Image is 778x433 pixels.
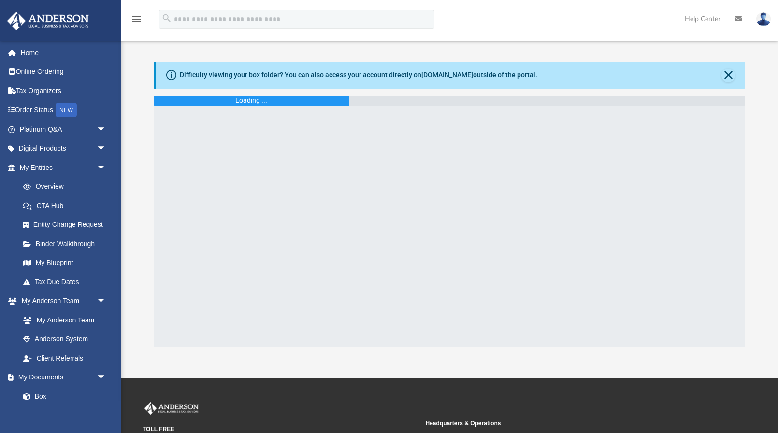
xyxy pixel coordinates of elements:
i: search [161,13,172,24]
a: menu [130,18,142,25]
span: arrow_drop_down [97,139,116,159]
a: CTA Hub [14,196,121,215]
a: Box [14,387,111,406]
a: [DOMAIN_NAME] [421,71,473,79]
a: My Documentsarrow_drop_down [7,368,116,387]
span: arrow_drop_down [97,368,116,388]
a: Home [7,43,121,62]
img: User Pic [756,12,771,26]
a: Binder Walkthrough [14,234,121,253]
a: Client Referrals [14,349,116,368]
a: Overview [14,177,121,196]
div: NEW [56,103,77,117]
div: Difficulty viewing your box folder? You can also access your account directly on outside of the p... [180,70,537,80]
a: Tax Organizers [7,81,121,100]
a: Order StatusNEW [7,100,121,120]
a: Digital Productsarrow_drop_down [7,139,121,158]
i: menu [130,14,142,25]
a: Tax Due Dates [14,272,121,292]
div: Loading ... [235,96,267,106]
span: arrow_drop_down [97,158,116,178]
a: My Blueprint [14,253,116,273]
a: My Entitiesarrow_drop_down [7,158,121,177]
button: Close [721,69,735,82]
img: Anderson Advisors Platinum Portal [143,402,201,415]
small: Headquarters & Operations [426,419,702,428]
a: Platinum Q&Aarrow_drop_down [7,120,121,139]
a: Online Ordering [7,62,121,82]
a: Anderson System [14,330,116,349]
a: Entity Change Request [14,215,121,235]
span: arrow_drop_down [97,292,116,311]
img: Anderson Advisors Platinum Portal [4,12,92,30]
a: My Anderson Team [14,310,111,330]
a: My Anderson Teamarrow_drop_down [7,292,116,311]
span: arrow_drop_down [97,120,116,140]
